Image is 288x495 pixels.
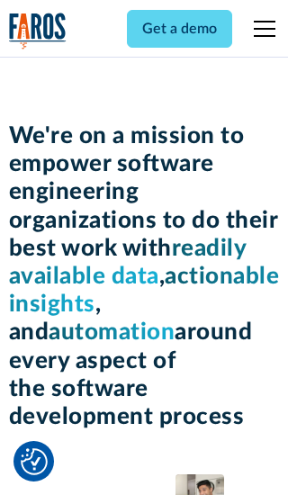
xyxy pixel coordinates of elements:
[243,7,279,50] div: menu
[9,122,280,431] h1: We're on a mission to empower software engineering organizations to do their best work with , , a...
[21,448,48,475] img: Revisit consent button
[9,13,67,49] a: home
[49,320,175,344] span: automation
[21,448,48,475] button: Cookie Settings
[9,13,67,49] img: Logo of the analytics and reporting company Faros.
[9,237,247,288] span: readily available data
[127,10,232,48] a: Get a demo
